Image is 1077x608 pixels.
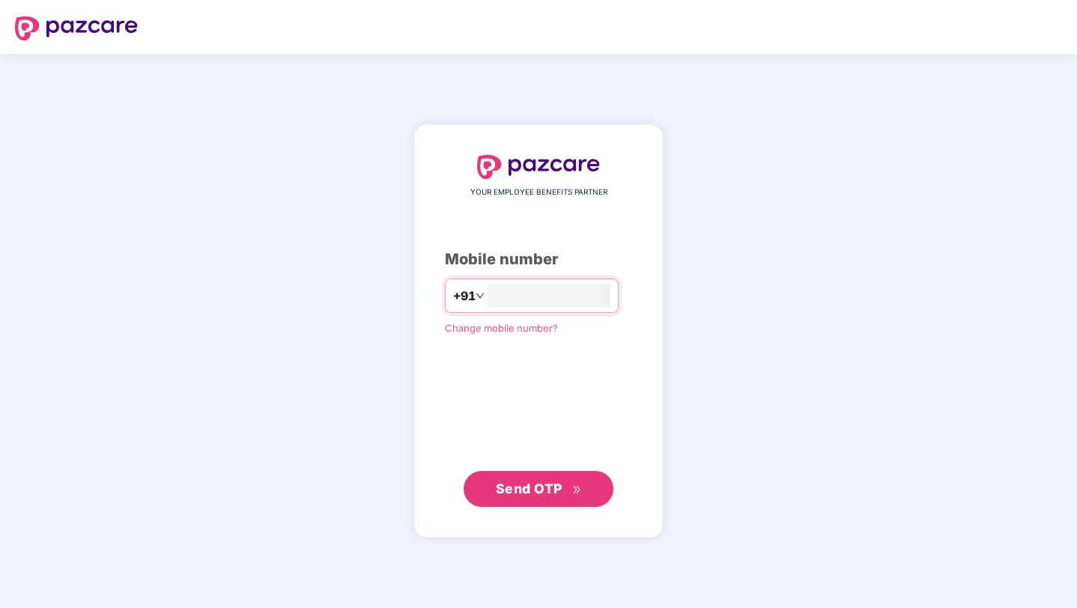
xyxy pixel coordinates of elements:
[572,485,582,495] span: double-right
[476,291,485,300] span: down
[496,481,562,496] span: Send OTP
[470,186,607,198] span: YOUR EMPLOYEE BENEFITS PARTNER
[445,322,558,334] a: Change mobile number?
[15,16,138,40] img: logo
[445,248,632,271] div: Mobile number
[477,155,600,179] img: logo
[464,471,613,507] button: Send OTPdouble-right
[453,287,476,305] span: +91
